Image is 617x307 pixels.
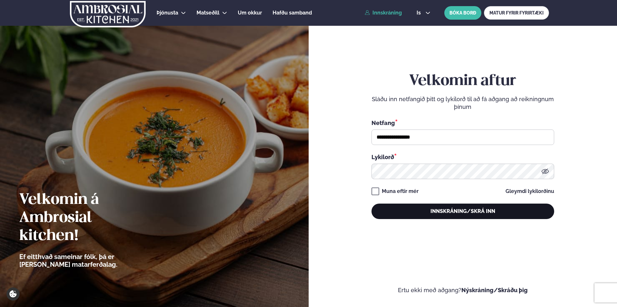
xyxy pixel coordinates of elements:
[371,95,554,111] p: Sláðu inn netfangið þitt og lykilorð til að fá aðgang að reikningnum þínum
[197,10,219,16] span: Matseðill
[461,287,528,293] a: Nýskráning/Skráðu þig
[411,10,436,15] button: is
[157,10,178,16] span: Þjónusta
[19,253,153,268] p: Ef eitthvað sameinar fólk, þá er [PERSON_NAME] matarferðalag.
[365,10,402,16] a: Innskráning
[69,1,146,27] img: logo
[417,10,423,15] span: is
[6,287,20,301] a: Cookie settings
[371,204,554,219] button: Innskráning/Skrá inn
[371,72,554,90] h2: Velkomin aftur
[238,10,262,16] span: Um okkur
[371,119,554,127] div: Netfang
[157,9,178,17] a: Þjónusta
[484,6,549,20] a: MATUR FYRIR FYRIRTÆKI
[371,153,554,161] div: Lykilorð
[238,9,262,17] a: Um okkur
[273,10,312,16] span: Hafðu samband
[197,9,219,17] a: Matseðill
[506,189,554,194] a: Gleymdi lykilorðinu
[19,191,153,245] h2: Velkomin á Ambrosial kitchen!
[444,6,481,20] button: BÓKA BORÐ
[273,9,312,17] a: Hafðu samband
[328,286,598,294] p: Ertu ekki með aðgang?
